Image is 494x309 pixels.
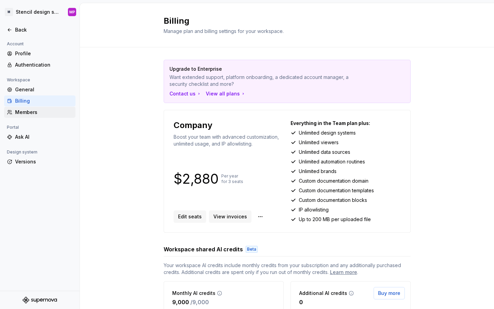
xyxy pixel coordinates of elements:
p: 0 [299,298,303,306]
p: / 9,000 [190,298,209,306]
p: Unlimited brands [299,168,337,175]
p: Everything in the Team plan plus: [291,120,401,127]
a: Authentication [4,59,75,70]
a: Back [4,24,75,35]
div: Beta [246,246,258,253]
p: Unlimited data sources [299,149,350,156]
span: View invoices [213,213,247,220]
button: Edit seats [174,210,206,223]
p: Up to 200 MB per uploaded file [299,216,371,223]
a: Profile [4,48,75,59]
p: Custom documentation domain [299,178,368,184]
p: Want extended support, platform onboarding, a dedicated account manager, a security checklist and... [169,74,357,88]
div: Account [4,40,26,48]
div: Members [15,109,73,116]
p: $2,880 [174,175,219,183]
div: General [15,86,73,93]
div: Billing [15,98,73,104]
div: M [5,8,13,16]
button: MStencil design systemMP [1,4,78,20]
div: Versions [15,158,73,165]
a: Ask AI [4,131,75,142]
div: Design system [4,148,40,156]
p: Company [174,120,212,131]
a: Learn more [330,269,357,276]
div: Ask AI [15,134,73,140]
p: Per year for 3 seats [221,173,243,184]
p: Upgrade to Enterprise [169,66,357,72]
span: Manage plan and billing settings for your workspace. [164,28,284,34]
p: IP allowlisting [299,206,329,213]
svg: Supernova Logo [23,297,57,304]
div: Stencil design system [16,9,60,15]
span: Your workspace AI credits include monthly credits from your subscription and any additionally pur... [164,262,411,276]
p: Custom documentation blocks [299,197,367,204]
div: Authentication [15,61,73,68]
p: Custom documentation templates [299,187,374,194]
h3: Workspace shared AI credits [164,245,243,253]
p: Additional AI credits [299,290,347,297]
div: Profile [15,50,73,57]
button: Buy more [374,287,405,299]
button: View all plans [206,90,246,97]
p: Unlimited automation routines [299,158,365,165]
a: General [4,84,75,95]
button: Contact us [169,90,202,97]
a: Billing [4,95,75,106]
span: Buy more [378,290,400,297]
div: Back [15,26,73,33]
span: Edit seats [178,213,202,220]
p: Unlimited design systems [299,129,356,136]
p: Monthly AI credits [172,290,215,297]
p: 9,000 [172,298,189,306]
a: Versions [4,156,75,167]
div: Workspace [4,76,33,84]
h2: Billing [164,15,402,26]
p: Unlimited viewers [299,139,339,146]
a: Members [4,107,75,118]
p: Boost your team with advanced customization, unlimited usage, and IP allowlisting. [174,134,284,147]
div: MP [69,9,75,15]
a: View invoices [209,210,251,223]
div: Portal [4,123,22,131]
